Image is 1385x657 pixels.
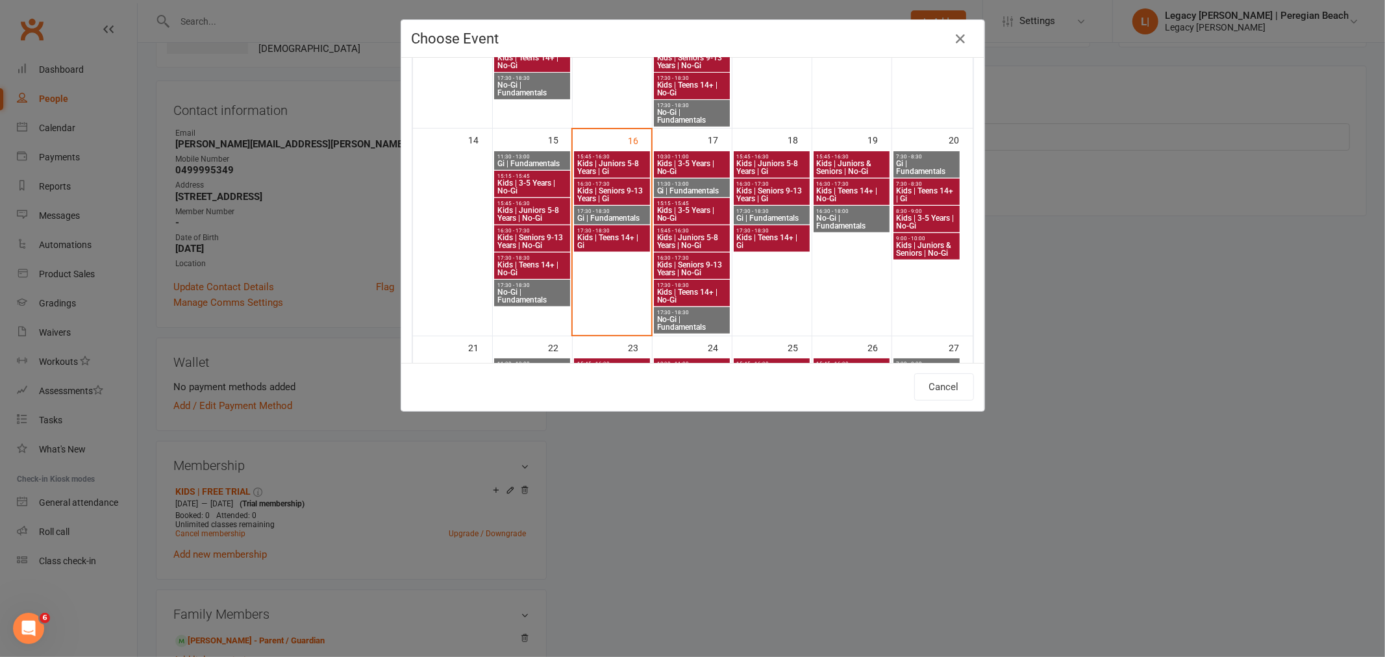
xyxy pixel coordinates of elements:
span: 16:30 - 17:30 [577,181,648,187]
div: 18 [788,129,812,150]
span: 11:30 - 13:00 [497,361,568,367]
span: Kids | Seniors 9-13 Years | Gi [577,187,648,203]
span: Kids | Teens 14+ | No-Gi [656,288,728,304]
span: Kids | 3-5 Years | No-Gi [656,160,728,175]
div: 14 [469,129,492,150]
div: 21 [469,336,492,358]
span: 11:30 - 13:00 [656,181,728,187]
span: Gi | Fundamentals [736,214,808,222]
span: Kids | 3-5 Years | No-Gi [896,214,958,230]
span: Gi | Fundamentals [656,187,728,195]
span: Kids | Teens 14+ | No-Gi [497,261,568,277]
span: 7:30 - 8:30 [896,181,958,187]
span: 16:30 - 17:30 [497,228,568,234]
span: 17:30 - 18:30 [656,103,728,108]
span: 15:45 - 16:30 [656,228,728,234]
span: 17:30 - 18:30 [497,255,568,261]
span: Kids | Juniors & Seniors | No-Gi [816,160,888,175]
div: 24 [708,336,732,358]
span: 15:45 - 16:30 [816,154,888,160]
span: 15:45 - 16:30 [736,361,808,367]
span: 17:30 - 18:30 [736,228,808,234]
span: Kids | Teens 14+ | No-Gi [497,54,568,69]
span: Kids | Teens 14+ | No-Gi [816,187,888,203]
span: 15:45 - 16:30 [736,154,808,160]
div: 23 [629,336,652,358]
button: Cancel [914,373,974,401]
div: 16 [628,129,651,151]
span: Kids | Juniors 5-8 Years | Gi [577,160,648,175]
h4: Choose Event [412,31,974,47]
span: 11:30 - 13:00 [497,154,568,160]
span: Kids | Juniors 5-8 Years | No-Gi [656,234,728,249]
span: Kids | Seniors 9-13 Years | No-Gi [497,234,568,249]
span: 10:30 - 11:00 [656,361,728,367]
span: No-Gi | Fundamentals [656,108,728,124]
span: 17:30 - 18:30 [656,310,728,316]
div: 26 [868,336,892,358]
span: 15:45 - 16:30 [577,154,648,160]
span: 6 [40,613,50,623]
span: 16:30 - 17:30 [736,181,808,187]
span: Gi | Fundamentals [577,214,648,222]
span: No-Gi | Fundamentals [497,81,568,97]
span: Kids | Teens 14+ | Gi [577,234,648,249]
span: 10:30 - 11:00 [656,154,728,160]
div: 15 [548,129,571,150]
div: 19 [868,129,892,150]
span: Kids | Juniors 5-8 Years | Gi [736,160,808,175]
span: 7:30 - 8:30 [896,361,958,367]
button: Close [951,29,971,49]
span: No-Gi | Fundamentals [816,214,888,230]
span: 17:30 - 18:30 [656,75,728,81]
span: No-Gi | Fundamentals [497,288,568,304]
span: Kids | Teens 14+ | No-Gi [656,81,728,97]
span: 17:30 - 18:30 [577,208,648,214]
span: 7:30 - 8:30 [896,154,958,160]
div: 20 [949,129,973,150]
span: Gi | Fundamentals [497,160,568,167]
span: No-Gi | Fundamentals [656,316,728,331]
span: 16:30 - 17:30 [816,181,888,187]
span: Kids | Seniors 9-13 Years | No-Gi [656,261,728,277]
span: 8:30 - 9:00 [896,208,958,214]
div: 25 [788,336,812,358]
span: Kids | 3-5 Years | No-Gi [497,179,568,195]
span: 15:45 - 16:30 [816,361,888,367]
span: 15:15 - 15:45 [497,173,568,179]
div: 27 [949,336,973,358]
span: 17:30 - 18:30 [736,208,808,214]
span: 9:00 - 10:00 [896,236,958,242]
span: 16:30 - 18:00 [816,208,888,214]
span: 16:30 - 17:30 [656,255,728,261]
span: 17:30 - 18:30 [497,75,568,81]
span: Kids | Juniors 5-8 Years | No-Gi [497,206,568,222]
span: Kids | 3-5 Years | No-Gi [656,206,728,222]
span: 15:15 - 15:45 [656,201,728,206]
iframe: Intercom live chat [13,613,44,644]
span: Gi | Fundamentals [896,160,958,175]
div: 17 [708,129,732,150]
span: Kids | Seniors 9-13 Years | No-Gi [656,54,728,69]
span: Kids | Teens 14+ | Gi [736,234,808,249]
div: 22 [549,336,572,358]
span: Kids | Seniors 9-13 Years | Gi [736,187,808,203]
span: 17:30 - 18:30 [577,228,648,234]
span: 17:30 - 18:30 [656,282,728,288]
span: 15:45 - 16:30 [497,201,568,206]
span: Kids | Teens 14+ | Gi [896,187,958,203]
span: Kids | Juniors & Seniors | No-Gi [896,242,958,257]
span: 15:45 - 16:30 [577,361,648,367]
span: 17:30 - 18:30 [497,282,568,288]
